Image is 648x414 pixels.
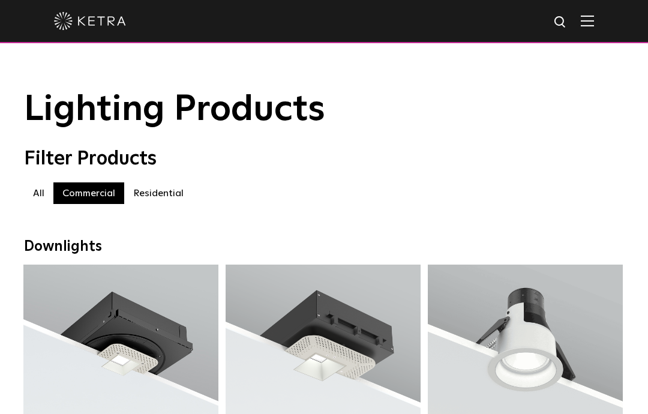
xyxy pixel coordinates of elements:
span: Lighting Products [24,92,325,128]
img: ketra-logo-2019-white [54,12,126,30]
img: Hamburger%20Nav.svg [581,15,594,26]
label: Residential [124,182,193,204]
img: search icon [553,15,568,30]
label: Commercial [53,182,124,204]
div: Filter Products [24,148,624,170]
div: Downlights [24,238,624,256]
label: All [24,182,53,204]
